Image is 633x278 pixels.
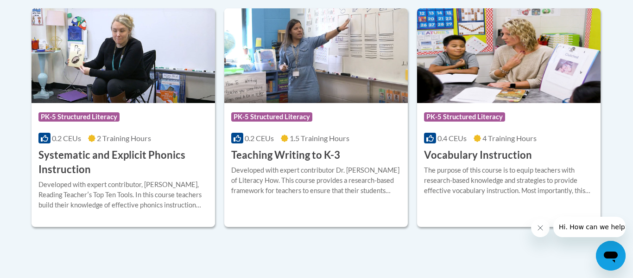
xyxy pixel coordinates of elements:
[437,134,467,142] span: 0.4 CEUs
[38,112,120,122] span: PK-5 Structured Literacy
[417,8,601,103] img: Course Logo
[245,134,274,142] span: 0.2 CEUs
[231,148,340,162] h3: Teaching Writing to K-3
[231,165,401,196] div: Developed with expert contributor Dr. [PERSON_NAME] of Literacy How. This course provides a resea...
[424,112,505,122] span: PK-5 Structured Literacy
[97,134,151,142] span: 2 Training Hours
[596,241,626,271] iframe: Button to launch messaging window
[224,8,408,103] img: Course Logo
[531,219,550,237] iframe: Close message
[424,148,532,162] h3: Vocabulary Instruction
[424,165,594,196] div: The purpose of this course is to equip teachers with research-based knowledge and strategies to p...
[52,134,81,142] span: 0.2 CEUs
[224,8,408,226] a: Course LogoPK-5 Structured Literacy0.2 CEUs1.5 Training Hours Teaching Writing to K-3Developed wi...
[38,180,208,210] div: Developed with expert contributor, [PERSON_NAME], Reading Teacherʹs Top Ten Tools. In this course...
[553,217,626,237] iframe: Message from company
[417,8,601,226] a: Course LogoPK-5 Structured Literacy0.4 CEUs4 Training Hours Vocabulary InstructionThe purpose of ...
[6,6,75,14] span: Hi. How can we help?
[482,134,537,142] span: 4 Training Hours
[290,134,349,142] span: 1.5 Training Hours
[32,8,215,103] img: Course Logo
[32,8,215,226] a: Course LogoPK-5 Structured Literacy0.2 CEUs2 Training Hours Systematic and Explicit Phonics Instr...
[231,112,312,122] span: PK-5 Structured Literacy
[38,148,208,177] h3: Systematic and Explicit Phonics Instruction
